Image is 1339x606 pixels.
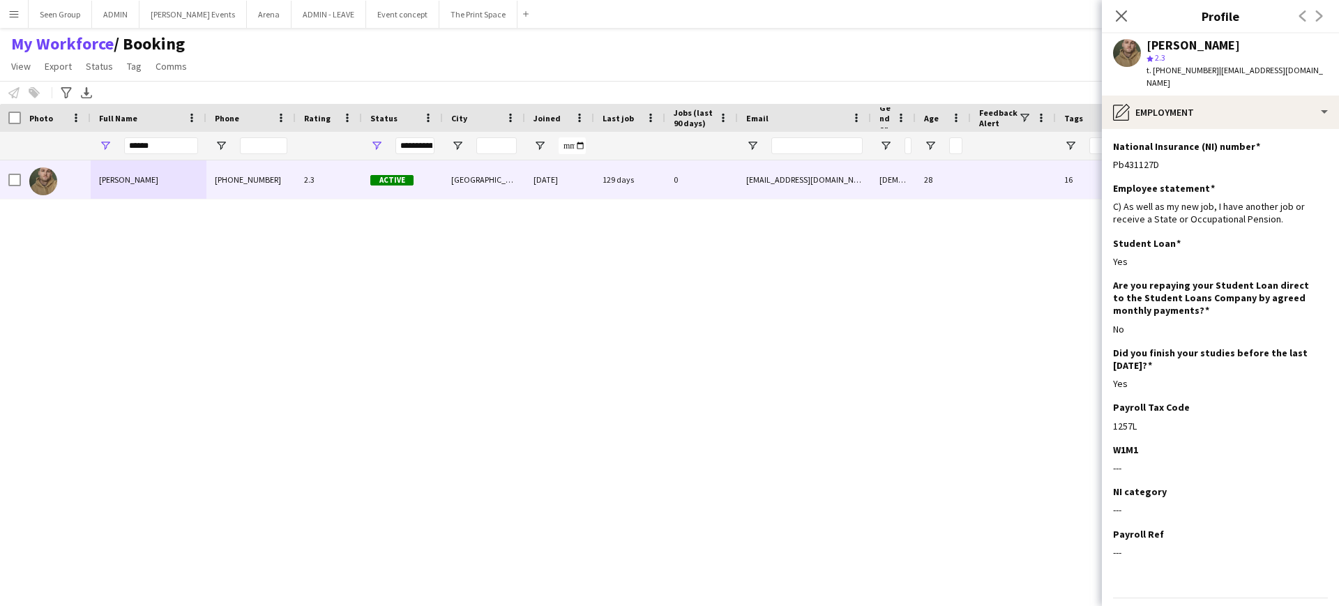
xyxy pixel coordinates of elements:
button: Open Filter Menu [99,139,112,152]
input: Tags Filter Input [1089,137,1150,154]
h3: Are you repaying your Student Loan direct to the Student Loans Company by agreed monthly payments? [1113,279,1317,317]
button: Arena [247,1,292,28]
span: Status [370,113,398,123]
div: [EMAIL_ADDRESS][DOMAIN_NAME] [738,160,871,199]
button: Seen Group [29,1,92,28]
a: Comms [150,57,192,75]
div: Yes [1113,377,1328,390]
span: Photo [29,113,53,123]
div: 28 [916,160,971,199]
span: 2.3 [1155,52,1165,63]
input: Phone Filter Input [240,137,287,154]
span: Tags [1064,113,1083,123]
span: Last job [603,113,634,123]
button: The Print Space [439,1,517,28]
h3: Payroll Ref [1113,528,1164,540]
button: ADMIN [92,1,139,28]
a: View [6,57,36,75]
div: 1257L [1113,420,1328,432]
span: Jobs (last 90 days) [674,107,713,128]
span: Status [86,60,113,73]
button: Open Filter Menu [879,139,892,152]
span: | [EMAIL_ADDRESS][DOMAIN_NAME] [1147,65,1323,88]
button: [PERSON_NAME] Events [139,1,247,28]
app-action-btn: Advanced filters [58,84,75,101]
div: 2.3 [296,160,362,199]
span: Tag [127,60,142,73]
div: --- [1113,546,1328,559]
span: Feedback Alert [979,107,1018,128]
button: Open Filter Menu [924,139,937,152]
img: James Girard [29,167,57,195]
input: Email Filter Input [771,137,863,154]
span: Gender [879,103,891,134]
button: Open Filter Menu [534,139,546,152]
input: Gender Filter Input [905,137,911,154]
div: 0 [665,160,738,199]
input: Age Filter Input [949,137,962,154]
h3: W1M1 [1113,444,1138,456]
span: View [11,60,31,73]
button: Open Filter Menu [215,139,227,152]
div: [DEMOGRAPHIC_DATA] [871,160,916,199]
button: Event concept [366,1,439,28]
button: ADMIN - LEAVE [292,1,366,28]
span: City [451,113,467,123]
span: Age [924,113,939,123]
button: Open Filter Menu [1064,139,1077,152]
h3: National Insurance (NI) number [1113,140,1260,153]
div: [GEOGRAPHIC_DATA] [443,160,525,199]
div: 129 days [594,160,665,199]
div: [DATE] [525,160,594,199]
div: No [1113,323,1328,335]
div: --- [1113,503,1328,516]
app-action-btn: Export XLSX [78,84,95,101]
div: --- [1113,462,1328,474]
a: My Workforce [11,33,114,54]
div: Pb431127D [1113,158,1328,171]
div: Yes [1113,255,1328,268]
h3: Student Loan [1113,237,1181,250]
div: [PERSON_NAME] [1147,39,1240,52]
div: [PHONE_NUMBER] [206,160,296,199]
h3: Employee statement [1113,182,1215,195]
span: Booking [114,33,185,54]
input: Full Name Filter Input [124,137,198,154]
span: Export [45,60,72,73]
a: Status [80,57,119,75]
h3: Did you finish your studies before the last [DATE]? [1113,347,1317,372]
h3: Payroll Tax Code [1113,401,1190,414]
a: Tag [121,57,147,75]
span: Rating [304,113,331,123]
input: Joined Filter Input [559,137,586,154]
div: C) As well as my new job, I have another job or receive a State or Occupational Pension. [1113,200,1328,225]
h3: Profile [1102,7,1339,25]
span: [PERSON_NAME] [99,174,158,185]
input: City Filter Input [476,137,517,154]
span: Comms [156,60,187,73]
a: Export [39,57,77,75]
button: Open Filter Menu [370,139,383,152]
span: t. [PHONE_NUMBER] [1147,65,1219,75]
div: Employment [1102,96,1339,129]
button: Open Filter Menu [451,139,464,152]
span: Email [746,113,769,123]
div: 16 [1056,160,1158,199]
span: Full Name [99,113,137,123]
span: Joined [534,113,561,123]
span: Phone [215,113,239,123]
span: Active [370,175,414,185]
button: Open Filter Menu [746,139,759,152]
h3: NI category [1113,485,1167,498]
